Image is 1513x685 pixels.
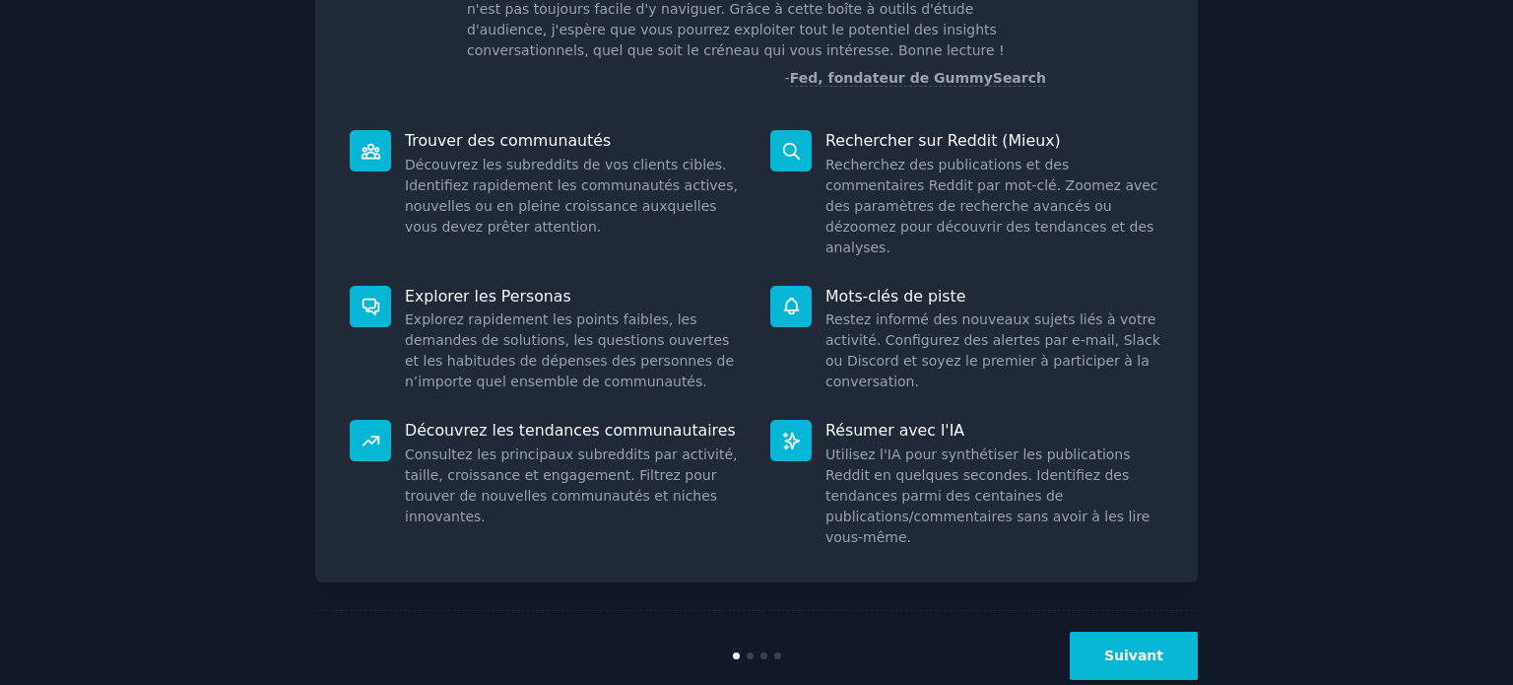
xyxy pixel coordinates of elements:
[790,70,1046,86] font: Fed, fondateur de GummySearch
[825,131,1061,150] font: Rechercher sur Reddit (Mieux)
[825,157,1158,255] font: Recherchez des publications et des commentaires Reddit par mot-clé. Zoomez avec des paramètres de...
[405,446,738,524] font: Consultez les principaux subreddits par activité, taille, croissance et engagement. Filtrez pour ...
[405,131,611,150] font: Trouver des communautés
[1070,632,1198,680] button: Suivant
[825,287,965,306] font: Mots-clés de piste
[405,421,736,440] font: Découvrez les tendances communautaires
[825,311,1160,389] font: Restez informé des nouveaux sujets liés à votre activité. Configurez des alertes par e-mail, Slac...
[790,70,1046,87] a: Fed, fondateur de GummySearch
[1104,648,1163,663] font: Suivant
[405,311,734,389] font: Explorez rapidement les points faibles, les demandes de solutions, les questions ouvertes et les ...
[405,287,571,306] font: Explorer les Personas
[785,70,790,86] font: -
[825,446,1150,545] font: Utilisez l'IA pour synthétiser les publications Reddit en quelques secondes. Identifiez des tenda...
[405,157,738,235] font: Découvrez les subreddits de vos clients cibles. Identifiez rapidement les communautés actives, no...
[825,421,964,440] font: Résumer avec l'IA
